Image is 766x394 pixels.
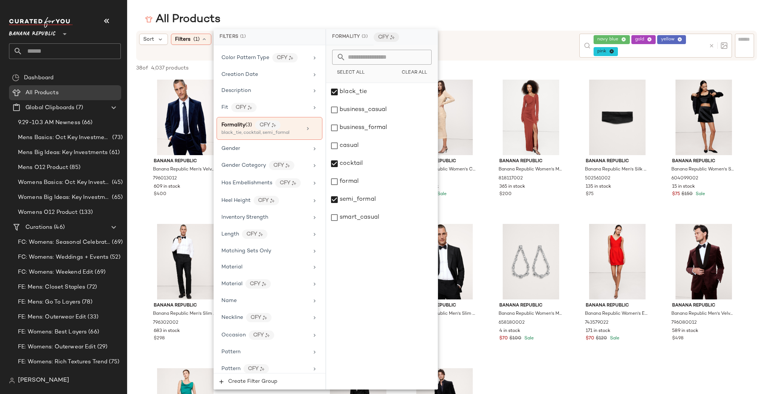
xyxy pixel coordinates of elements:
span: Womens Basics: Oct Key Investments [18,178,110,187]
img: ai.DGldD1NL.svg [265,333,270,338]
span: Curations [25,223,52,232]
div: CFY [275,178,301,188]
span: 796013012 [153,175,177,182]
span: 4,037 products [151,64,189,72]
span: FC: Womens: Weddings + Events [18,253,108,262]
span: $400 [154,191,166,198]
span: 796080012 [671,320,697,326]
span: Inventory Strength [221,215,268,220]
span: 589 in stock [672,328,698,335]
div: All Products [145,12,221,27]
div: CFY [255,120,281,130]
span: 4 in stock [499,328,520,335]
span: 796302002 [153,320,178,326]
span: Creation Date [221,72,258,77]
span: Sale [694,192,705,197]
span: (66) [87,328,99,336]
span: $120 [596,335,607,342]
span: $75 [672,191,680,198]
span: Banana Republic Women's Maxima Rhinestone Teardrop Earrings By Aureus + Argent Crystal One Size [499,311,562,317]
span: (66) [80,118,93,127]
span: Sale [523,336,534,341]
span: $298 [154,335,165,342]
span: (3) [362,34,368,40]
span: (29) [96,343,108,351]
img: ai.DGldD1NL.svg [390,35,395,40]
img: ai.DGldD1NL.svg [285,163,290,168]
span: FE: Womens: Rich Textures Trend [18,358,107,366]
span: (72) [85,283,97,292]
button: Select All [332,68,369,78]
span: Womens O12 Product [18,208,78,217]
span: (45) [110,178,123,187]
img: cn60356522.jpg [666,224,741,299]
div: black_tie, cocktail, semi_formal [221,130,296,136]
span: $498 [672,335,683,342]
span: (33) [86,313,98,321]
span: (1) [193,36,200,43]
span: [PERSON_NAME] [18,376,69,385]
span: Sort [143,36,154,43]
span: 38 of [136,64,148,72]
div: Formality [326,29,374,45]
span: (85) [68,163,80,172]
span: (69) [93,268,105,277]
span: $70 [499,335,508,342]
span: $200 [499,191,512,198]
span: Filters [175,36,190,43]
img: ai.DGldD1NL.svg [260,367,264,371]
span: FE: Womens: Suede & Leather Trend [18,373,111,381]
img: ai.DGldD1NL.svg [258,232,263,237]
img: cn60576580.jpg [493,80,569,155]
span: navy blue [597,36,621,43]
span: Length [221,231,239,237]
img: cn56806652.jpg [493,224,569,299]
span: Formality [221,122,245,128]
span: Clear All [401,70,427,76]
img: ai.DGldD1NL.svg [248,105,252,110]
span: Banana Republic [9,25,56,39]
span: 135 in stock [586,184,611,190]
span: Banana Republic Men's Silk Cummerbund Black Size M [585,166,648,173]
span: Mens O12 Product [18,163,68,172]
img: cn56799939.jpg [666,80,741,155]
span: Global Clipboards [25,104,74,112]
span: Pattern [221,366,240,372]
span: Pattern [221,349,240,355]
img: cfy_white_logo.C9jOOHJF.svg [9,17,73,28]
span: Banana Republic Women's Matte Jersey Ruched Maxi Dress Jasper Red Size M [499,166,562,173]
span: $150 [681,191,693,198]
span: Banana Republic Women's Satin Mini Skirt Black Size 12 [671,166,735,173]
span: 9.29-10.3 AM Newness [18,118,80,127]
span: 818117002 [499,175,523,182]
span: Banana Republic [586,158,649,165]
img: svg%3e [145,16,153,23]
span: Banana Republic [672,302,735,309]
span: Material [221,281,242,287]
span: 658180002 [499,320,525,326]
span: gold [635,36,647,43]
span: Banana Republic Women's Everywhere Ponte Mini Dress True Red Size XS [585,311,648,317]
span: FE: Mens: Closet Staples [18,283,85,292]
span: Banana Republic [672,158,735,165]
span: (65) [110,193,123,202]
div: CFY [249,330,274,340]
span: FE: Mens: Go To Layers [18,298,80,307]
span: 365 in stock [499,184,525,190]
img: ai.DGldD1NL.svg [263,315,267,320]
span: 171 in stock [586,328,610,335]
img: ai.DGldD1NL.svg [270,198,275,203]
span: Banana Republic Men's Velvet Tuxedo Jacket [PERSON_NAME] Purple Size 40 Long [671,311,735,317]
div: CFY [254,196,279,205]
span: FC: Womens: Seasonal Celebrations [18,238,110,247]
span: $75 [586,191,594,198]
img: cn57198283.jpg [580,80,655,155]
span: (18) [111,373,123,381]
span: Sale [609,336,619,341]
img: ai.DGldD1NL.svg [272,123,276,127]
button: Clear All [397,68,432,78]
img: cn57625299.jpg [580,224,655,299]
div: CFY [269,161,294,170]
span: $70 [586,335,594,342]
span: Banana Republic [154,158,217,165]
